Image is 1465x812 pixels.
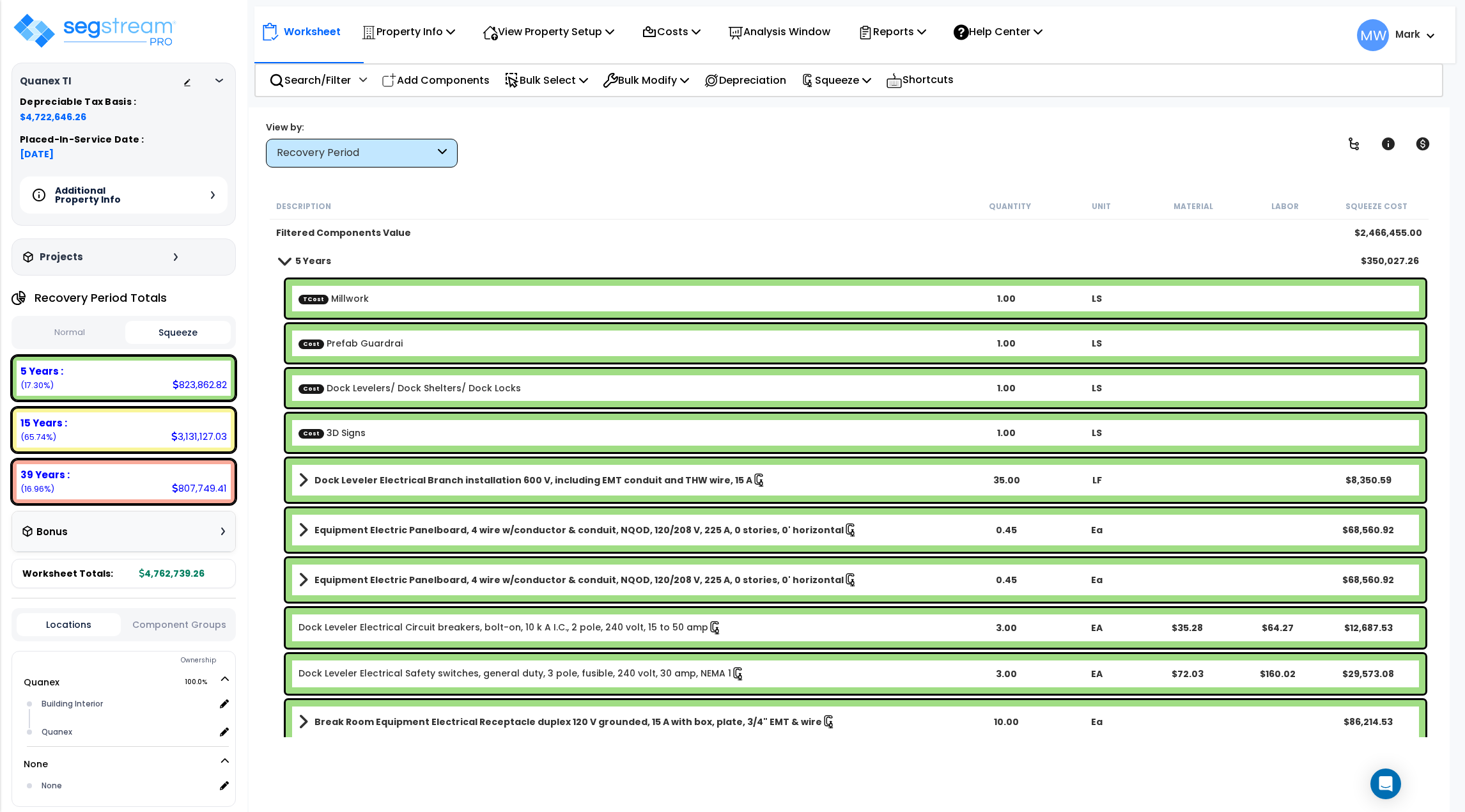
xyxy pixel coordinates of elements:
div: $86,214.53 [1324,715,1413,728]
div: Depreciation [697,65,793,95]
h5: Depreciable Tax Basis : [20,97,228,107]
a: Individual Item [298,667,745,681]
span: Cost [298,428,324,438]
span: Worksheet Totals: [22,567,113,580]
div: Quanex [38,724,215,740]
a: Individual Item [298,621,722,635]
span: 100.0% [185,675,219,690]
div: Shortcuts [879,65,961,96]
img: logo_pro_r.png [12,12,178,50]
p: Search/Filter [269,72,351,89]
a: Assembly Title [298,471,961,489]
a: Custom Item [298,292,369,305]
small: Description [276,201,331,212]
p: Worksheet [284,23,341,40]
div: 35.00 [962,474,1051,487]
h3: Bonus [36,527,68,538]
div: $160.02 [1233,668,1322,680]
b: Equipment Electric Panelboard, 4 wire w/conductor & conduit, NQOD, 120/208 V, 225 A, 0 stories, 0... [314,574,844,586]
div: None [38,778,215,793]
a: None [24,758,48,770]
b: Break Room Equipment Electrical Receptacle duplex 120 V grounded, 15 A with box, plate, 3/4" EMT ... [314,715,822,728]
div: 1.00 [962,426,1051,439]
button: Component Groups [127,618,231,632]
small: Quantity [989,201,1031,212]
div: $72.03 [1143,668,1232,680]
span: [DATE] [20,148,228,160]
button: Normal [17,322,122,344]
p: Reports [858,23,926,40]
div: $35.28 [1143,621,1232,634]
span: $4,722,646.26 [20,111,228,123]
div: 1.00 [962,292,1051,305]
p: Bulk Select [504,72,588,89]
span: TCost [298,294,329,304]
span: Cost [298,384,324,393]
small: 65.74214670430895% [20,432,56,442]
small: Labor [1271,201,1299,212]
b: 5 Years [295,254,331,267]
div: 3.00 [962,668,1051,680]
p: Bulk Modify [603,72,689,89]
b: Dock Leveler Electrical Branch installation 600 V, including EMT conduit and THW wire, 15 A [314,474,752,487]
div: 1.00 [962,382,1051,394]
p: Help Center [954,23,1043,40]
a: Custom Item [298,337,403,350]
div: $68,560.92 [1324,574,1413,586]
p: Shortcuts [886,71,954,90]
div: EA [1052,668,1141,680]
b: $2,466,455.00 [1354,226,1422,239]
div: Recovery Period [277,146,435,160]
div: $350,027.26 [1361,254,1419,267]
div: LS [1052,337,1141,350]
b: 15 Years : [20,416,67,430]
div: 0.45 [962,574,1051,586]
div: Building Interior [38,696,215,712]
div: View by: [266,121,458,134]
h3: Quanex TI [20,75,72,88]
h5: Placed-In-Service Date : [20,135,228,144]
div: LS [1052,426,1141,439]
div: $8,350.59 [1324,474,1413,487]
b: Mark [1395,27,1420,41]
a: Assembly Title [298,521,961,539]
div: $29,573.08 [1324,668,1413,680]
div: LS [1052,292,1141,305]
div: EA [1052,621,1141,634]
a: Custom Item [298,382,521,394]
a: Assembly Title [298,713,961,731]
div: Open Intercom Messenger [1370,769,1401,799]
h4: Recovery Period Totals [35,292,167,304]
b: Equipment Electric Panelboard, 4 wire w/conductor & conduit, NQOD, 120/208 V, 225 A, 0 stories, 0... [314,524,844,536]
a: Custom Item [298,426,366,439]
a: Assembly Title [298,571,961,589]
b: 4,762,739.26 [139,567,205,580]
small: 17.298087854295677% [20,380,54,391]
p: Costs [642,23,701,40]
small: 16.959765441395366% [20,483,54,494]
div: 823,862.82 [173,378,227,391]
a: Quanex 100.0% [24,676,59,689]
button: Locations [17,613,121,636]
span: MW [1357,19,1389,51]
div: $64.27 [1233,621,1322,634]
p: Squeeze [801,72,871,89]
div: 807,749.41 [172,481,227,495]
p: Analysis Window [728,23,830,40]
div: LS [1052,382,1141,394]
div: $68,560.92 [1324,524,1413,536]
b: Filtered Components Value [276,226,411,239]
div: Ea [1052,715,1141,728]
div: 1.00 [962,337,1051,350]
div: Ea [1052,574,1141,586]
h3: Projects [40,251,83,263]
p: Property Info [361,23,455,40]
div: 3.00 [962,621,1051,634]
div: Add Components [375,65,497,95]
span: Cost [298,339,324,348]
div: LF [1052,474,1141,487]
small: Material [1174,201,1213,212]
div: Ownership [38,653,235,668]
p: Depreciation [704,72,786,89]
div: 0.45 [962,524,1051,536]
